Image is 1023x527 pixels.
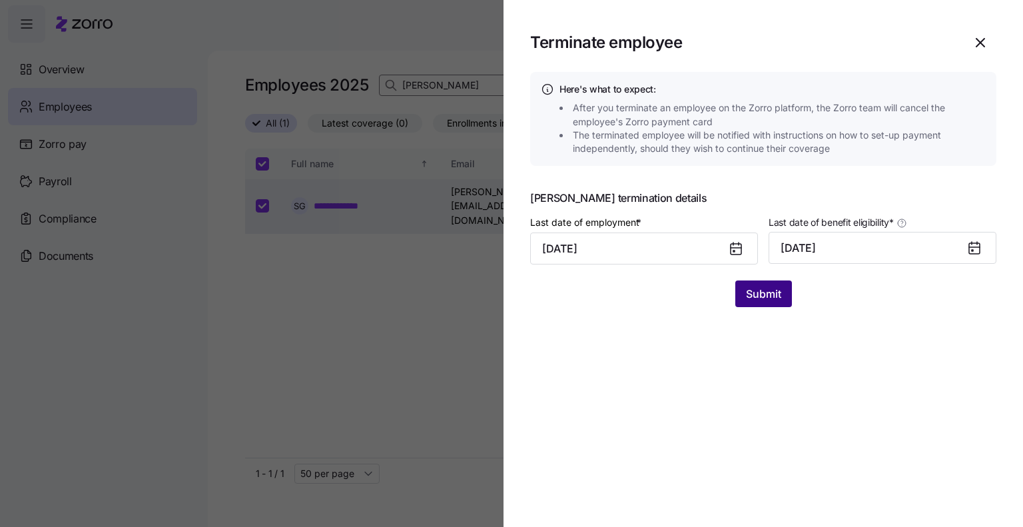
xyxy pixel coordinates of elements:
[769,216,894,229] span: Last date of benefit eligibility *
[735,280,792,307] button: Submit
[746,286,781,302] span: Submit
[559,83,986,96] h4: Here's what to expect:
[530,215,644,230] label: Last date of employment
[530,233,758,264] input: MM/DD/YYYY
[530,32,954,53] h1: Terminate employee
[573,129,990,156] span: The terminated employee will be notified with instructions on how to set-up payment independently...
[530,193,996,203] span: [PERSON_NAME] termination details
[573,101,990,129] span: After you terminate an employee on the Zorro platform, the Zorro team will cancel the employee's ...
[769,232,996,264] button: [DATE]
